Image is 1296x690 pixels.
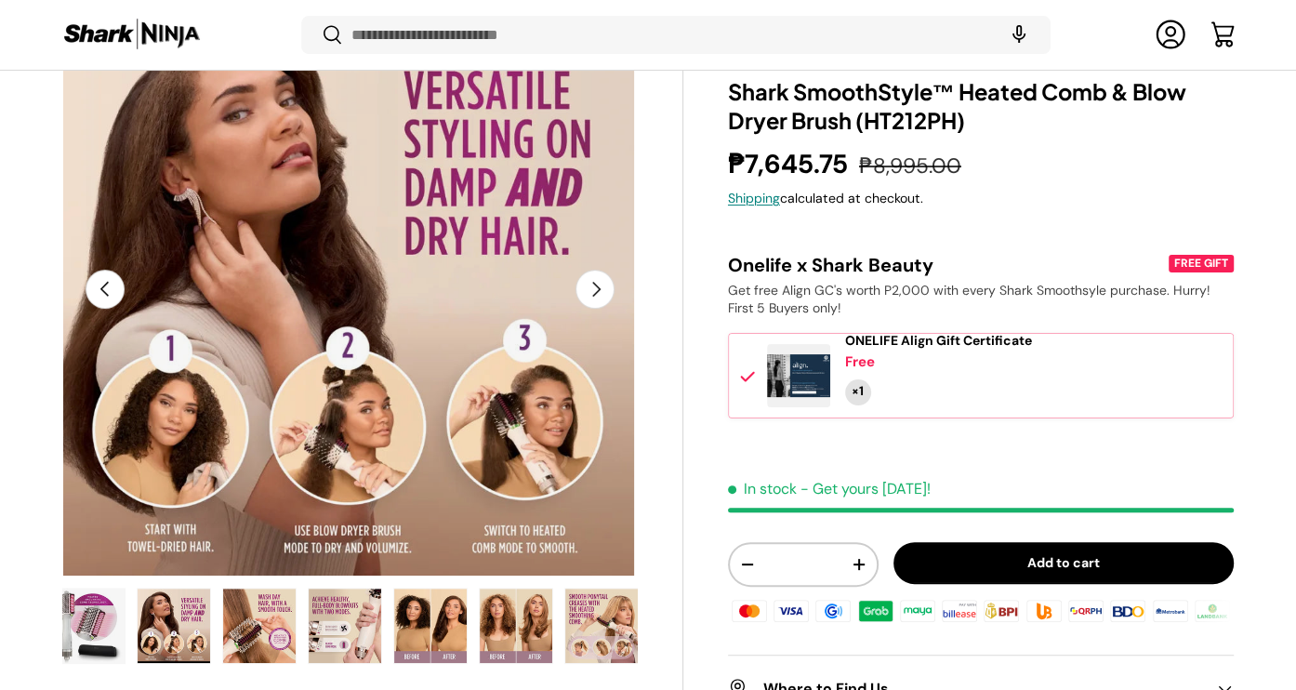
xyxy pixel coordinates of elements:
img: shark-smoothstyle-heated-comb-and-blow-dryer-brush-before-and-after-blonde-hair-styling-results-v... [480,589,552,663]
div: calculated at checkout. [728,189,1234,208]
img: metrobank [1149,596,1190,624]
h1: Shark SmoothStyle™ Heated Comb & Blow Dryer Brush (HT212PH) [728,77,1234,135]
img: maya [897,596,938,624]
img: shark-smoothstyle-heated-comb-and-blow-dryer-brush-full-view-shark-ninja-philippines [52,589,125,663]
img: bpi [981,596,1022,624]
span: Get free Align GC's worth P2,000 with every Shark Smoothsyle purchase. Hurry! First 5 Buyers only! [728,282,1210,317]
img: visa [771,596,812,624]
a: Shipping [728,190,780,206]
img: grabpay [855,596,896,624]
button: Add to cart [893,542,1234,584]
img: Shark Ninja Philippines [62,17,202,53]
p: - Get yours [DATE]! [800,479,931,498]
div: Onelife x Shark Beauty [728,253,1165,277]
div: Free [845,352,875,372]
img: shark-smoothstyle-heated-comb-and-blow-dryer-brush-different-modes-view-shark-ninja-philippines [309,589,381,663]
img: bdo [1107,596,1148,624]
img: shark-smoothstyle-heated-comb-and-blow-dryer-brush-closer-view-shark-ninja-philippines [223,589,296,663]
img: shark-smoothstyle-heated-comb-and-blow-dryer-brush-different-styling-techniques-infographic-view-... [138,589,210,663]
div: Quantity [845,379,871,405]
img: billease [939,596,980,624]
img: landbank [1192,596,1233,624]
span: ONELIFE Align Gift Certificate [845,332,1032,349]
speech-search-button: Search by voice [989,15,1049,56]
img: qrph [1065,596,1106,624]
img: gcash [813,596,853,624]
span: In stock [728,479,797,498]
img: shark-smoothstyle-heated-comb-and-blow-dryer-brush-before-and-after-hair-styling-results-view-sha... [394,589,467,663]
strong: ₱7,645.75 [728,147,853,181]
img: shark-smoothstyle-heated-comb-and-blow-dryer-brush-hair-styling-view-shark-ninja-philippines [565,589,638,663]
a: ONELIFE Align Gift Certificate [845,333,1032,349]
img: ubp [1024,596,1065,624]
div: FREE GIFT [1171,255,1231,272]
s: ₱8,995.00 [859,153,961,179]
img: master [729,596,770,624]
media-gallery: Gallery Viewer [62,2,638,670]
